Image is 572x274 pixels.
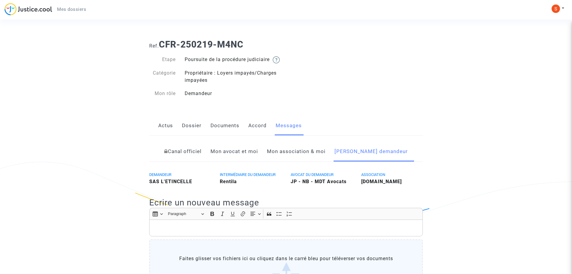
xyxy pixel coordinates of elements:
[361,179,402,184] b: [DOMAIN_NAME]
[164,142,201,162] a: Canal officiel
[145,69,180,84] div: Catégorie
[145,90,180,97] div: Mon rôle
[158,116,173,136] a: Actus
[149,43,159,49] span: Ref.
[276,116,302,136] a: Messages
[210,116,239,136] a: Documents
[168,210,199,217] span: Paragraph
[145,56,180,63] div: Etape
[267,142,325,162] a: Mon association & moi
[149,172,171,177] span: DEMANDEUR
[210,142,258,162] a: Mon avocat et moi
[291,172,334,177] span: AVOCAT DU DEMANDEUR
[334,142,408,162] a: [PERSON_NAME] demandeur
[149,179,192,184] b: SAS L'ETINCELLE
[220,179,237,184] b: Rentila
[180,56,286,63] div: Poursuite de la procédure judiciaire
[165,209,207,219] button: Paragraph
[182,116,201,136] a: Dossier
[552,5,560,13] img: ACg8ocIcUzYionJHF59DqKgikb7fYofVWpi1K-MC1vkVY0o77S67iw=s96-c
[273,56,280,63] img: help.svg
[220,172,276,177] span: INTERMÉDIAIRE DU DEMANDEUR
[149,208,423,220] div: Editor toolbar
[149,220,423,236] div: Rich Text Editor, main
[149,197,423,208] h2: Ecrire un nouveau message
[52,5,91,14] a: Mes dossiers
[5,3,52,15] img: jc-logo.svg
[248,116,267,136] a: Accord
[180,90,286,97] div: Demandeur
[180,69,286,84] div: Propriétaire : Loyers impayés/Charges impayées
[159,39,244,50] b: CFR-250219-M4NC
[57,7,86,12] span: Mes dossiers
[291,179,347,184] b: JP - NB - MDT Avocats
[361,172,385,177] span: ASSOCIATION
